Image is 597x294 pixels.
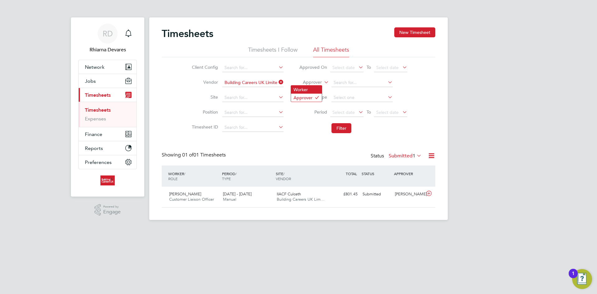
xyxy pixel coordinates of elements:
[276,176,291,181] span: VENDOR
[190,79,218,85] label: Vendor
[85,131,102,137] span: Finance
[85,107,111,113] a: Timesheets
[394,27,435,37] button: New Timesheet
[85,92,111,98] span: Timesheets
[223,191,252,197] span: [DATE] - [DATE]
[79,155,137,169] button: Preferences
[162,152,227,158] div: Showing
[95,204,121,216] a: Powered byEngage
[277,191,301,197] span: IIACF Culceth
[85,145,103,151] span: Reports
[331,93,393,102] input: Select one
[222,176,231,181] span: TYPE
[572,269,592,289] button: Open Resource Center, 1 new notification
[332,65,355,70] span: Select date
[85,159,112,165] span: Preferences
[78,175,137,185] a: Go to home page
[190,109,218,115] label: Position
[79,88,137,102] button: Timesheets
[222,93,284,102] input: Search for...
[392,189,425,199] div: [PERSON_NAME]
[167,168,220,184] div: WORKER
[222,108,284,117] input: Search for...
[103,30,113,38] span: RD
[79,74,137,88] button: Jobs
[100,175,114,185] img: buildingcareersuk-logo-retina.png
[328,189,360,199] div: £801.45
[331,123,351,133] button: Filter
[360,168,392,179] div: STATUS
[190,64,218,70] label: Client Config
[376,65,399,70] span: Select date
[78,24,137,54] a: RDRhiarna Devares
[299,64,327,70] label: Approved On
[79,60,137,74] button: Network
[332,110,355,115] span: Select date
[294,79,322,86] label: Approver
[79,141,137,155] button: Reports
[277,197,325,202] span: Building Careers UK Lim…
[79,102,137,127] div: Timesheets
[190,94,218,100] label: Site
[572,273,575,282] div: 1
[235,171,237,176] span: /
[184,171,185,176] span: /
[182,152,226,158] span: 01 Timesheets
[283,171,285,176] span: /
[162,27,213,40] h2: Timesheets
[190,124,218,130] label: Timesheet ID
[365,108,373,116] span: To
[222,63,284,72] input: Search for...
[222,123,284,132] input: Search for...
[168,176,178,181] span: ROLE
[299,109,327,115] label: Period
[365,63,373,71] span: To
[220,168,274,184] div: PERIOD
[85,78,96,84] span: Jobs
[392,168,425,179] div: APPROVER
[85,64,104,70] span: Network
[291,86,322,94] li: Worker
[360,189,392,199] div: Submitted
[346,171,357,176] span: TOTAL
[222,78,284,87] input: Search for...
[223,197,236,202] span: Manual
[331,78,393,87] input: Search for...
[371,152,423,161] div: Status
[376,110,399,115] span: Select date
[103,209,121,215] span: Engage
[182,152,193,158] span: 01 of
[85,116,106,122] a: Expenses
[169,197,214,202] span: Customer Liaison Officer
[71,17,144,197] nav: Main navigation
[169,191,201,197] span: [PERSON_NAME]
[78,46,137,54] span: Rhiarna Devares
[79,127,137,141] button: Finance
[248,46,298,57] li: Timesheets I Follow
[313,46,349,57] li: All Timesheets
[389,153,422,159] label: Submitted
[413,153,415,159] span: 1
[291,94,322,102] li: Approver
[103,204,121,209] span: Powered by
[274,168,328,184] div: SITE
